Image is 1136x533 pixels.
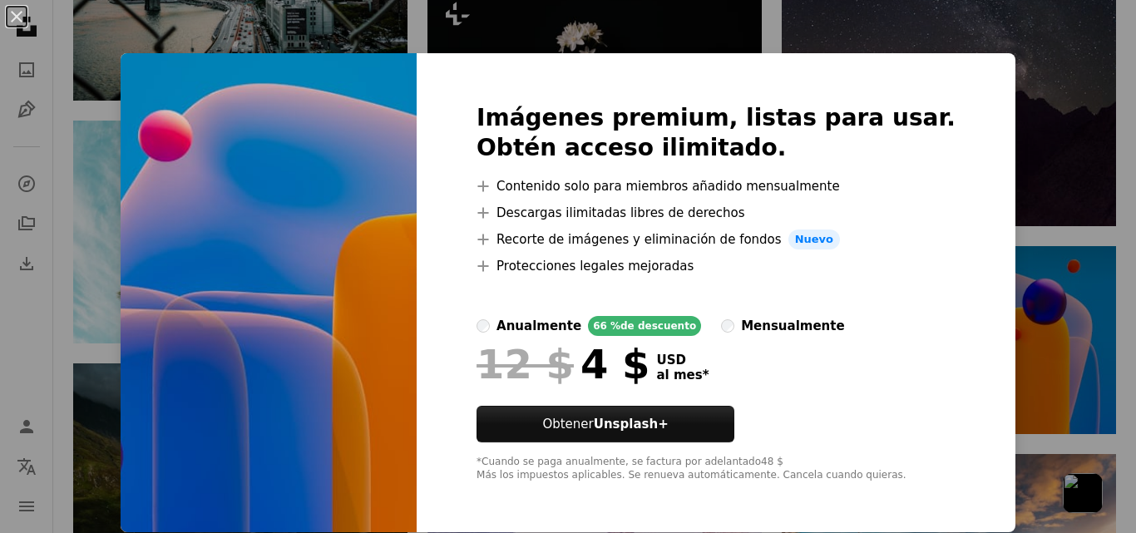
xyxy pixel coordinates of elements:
strong: Unsplash+ [594,417,669,432]
li: Descargas ilimitadas libres de derechos [477,203,956,223]
div: 66 % de descuento [588,316,701,336]
span: al mes * [656,368,709,382]
div: mensualmente [741,316,844,336]
div: *Cuando se paga anualmente, se factura por adelantado 48 $ Más los impuestos aplicables. Se renue... [477,456,956,482]
div: anualmente [496,316,581,336]
button: ObtenerUnsplash+ [477,406,734,442]
div: 4 $ [477,343,649,386]
li: Contenido solo para miembros añadido mensualmente [477,176,956,196]
span: USD [656,353,709,368]
input: anualmente66 %de descuento [477,319,490,333]
span: Nuevo [788,229,840,249]
input: mensualmente [721,319,734,333]
span: 12 $ [477,343,574,386]
h2: Imágenes premium, listas para usar. Obtén acceso ilimitado. [477,103,956,163]
img: premium_photo-1669920081565-cf32b6e5f28a [121,53,417,532]
li: Protecciones legales mejoradas [477,256,956,276]
li: Recorte de imágenes y eliminación de fondos [477,229,956,249]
